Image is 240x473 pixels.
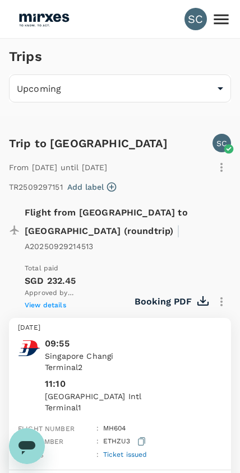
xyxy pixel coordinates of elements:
img: Malaysia Airlines [18,337,40,359]
p: From [DATE] until [DATE] [9,162,108,173]
span: MH 604 [103,424,126,432]
p: [DATE] [18,322,222,334]
iframe: Button to launch messaging window, conversation in progress [9,428,45,464]
button: Booking PDF [135,292,207,311]
button: Add label [67,181,116,193]
span: : [96,437,99,445]
span: Total paid [25,264,59,272]
span: | [177,223,180,238]
p: Terminal 1 [45,402,222,413]
span: View details [25,301,66,309]
p: 11:10 [45,377,66,391]
span: Approved by [25,288,95,299]
span: A20250929214513 [25,242,93,251]
h1: Trips [9,39,42,74]
span: ETHZU3 [103,437,131,445]
p: [GEOGRAPHIC_DATA] Intl [45,391,222,402]
p: TR2509297151 [9,181,63,193]
p: Flight from [GEOGRAPHIC_DATA] to [GEOGRAPHIC_DATA] (roundtrip) [25,206,210,253]
div: Upcoming [9,74,231,102]
p: SC [216,138,227,149]
div: SC [184,8,207,30]
img: Mirxes Holding Pte Ltd [18,7,70,31]
span: Ticket issued [103,451,147,458]
p: Singapore Changi [45,350,222,362]
p: SGD 232.45 [25,274,135,288]
span: Flight number [18,425,75,433]
p: 09:55 [45,337,222,350]
p: Terminal 2 [45,362,222,373]
span: : [96,424,99,432]
span: : [96,451,99,458]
